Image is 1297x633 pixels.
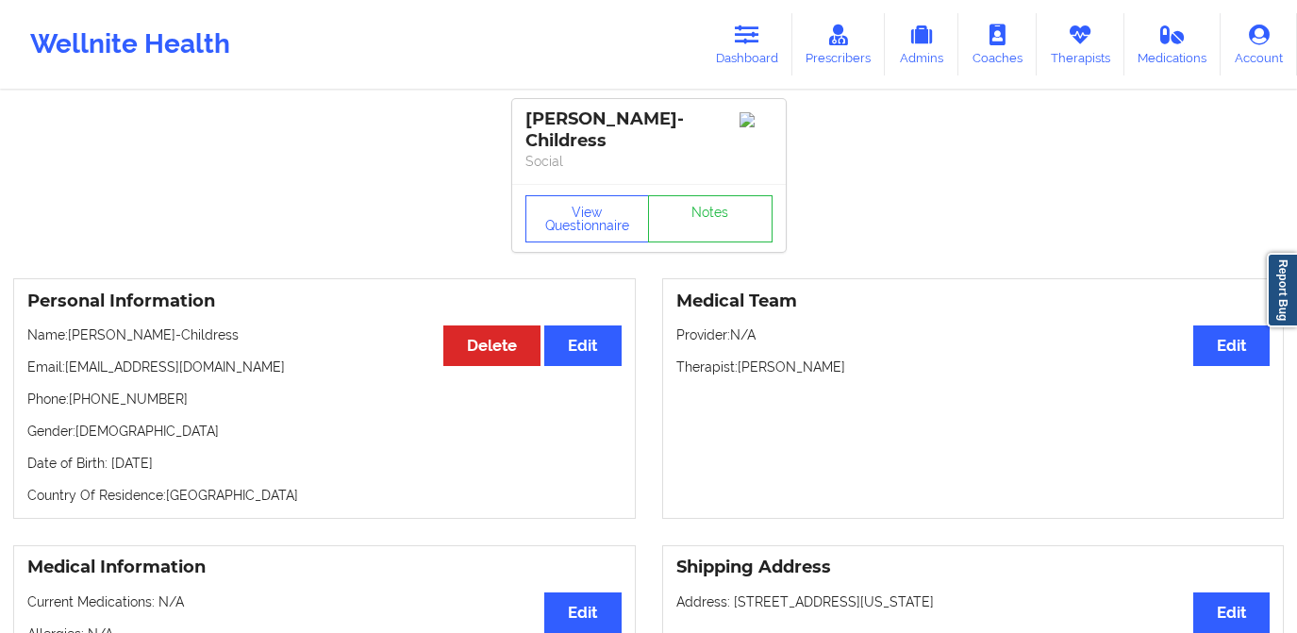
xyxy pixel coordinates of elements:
[544,592,621,633] button: Edit
[1193,325,1270,366] button: Edit
[27,422,622,441] p: Gender: [DEMOGRAPHIC_DATA]
[676,592,1271,611] p: Address: [STREET_ADDRESS][US_STATE]
[525,152,773,171] p: Social
[525,108,773,152] div: [PERSON_NAME]-Childress
[1267,253,1297,327] a: Report Bug
[1193,592,1270,633] button: Edit
[27,358,622,376] p: Email: [EMAIL_ADDRESS][DOMAIN_NAME]
[27,557,622,578] h3: Medical Information
[525,195,650,242] button: View Questionnaire
[27,291,622,312] h3: Personal Information
[885,13,958,75] a: Admins
[958,13,1037,75] a: Coaches
[792,13,886,75] a: Prescribers
[676,358,1271,376] p: Therapist: [PERSON_NAME]
[27,454,622,473] p: Date of Birth: [DATE]
[443,325,540,366] button: Delete
[676,325,1271,344] p: Provider: N/A
[1124,13,1222,75] a: Medications
[676,291,1271,312] h3: Medical Team
[1037,13,1124,75] a: Therapists
[27,390,622,408] p: Phone: [PHONE_NUMBER]
[27,325,622,344] p: Name: [PERSON_NAME]-Childress
[676,557,1271,578] h3: Shipping Address
[544,325,621,366] button: Edit
[27,486,622,505] p: Country Of Residence: [GEOGRAPHIC_DATA]
[1221,13,1297,75] a: Account
[27,592,622,611] p: Current Medications: N/A
[740,112,773,127] img: Image%2Fplaceholer-image.png
[648,195,773,242] a: Notes
[702,13,792,75] a: Dashboard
